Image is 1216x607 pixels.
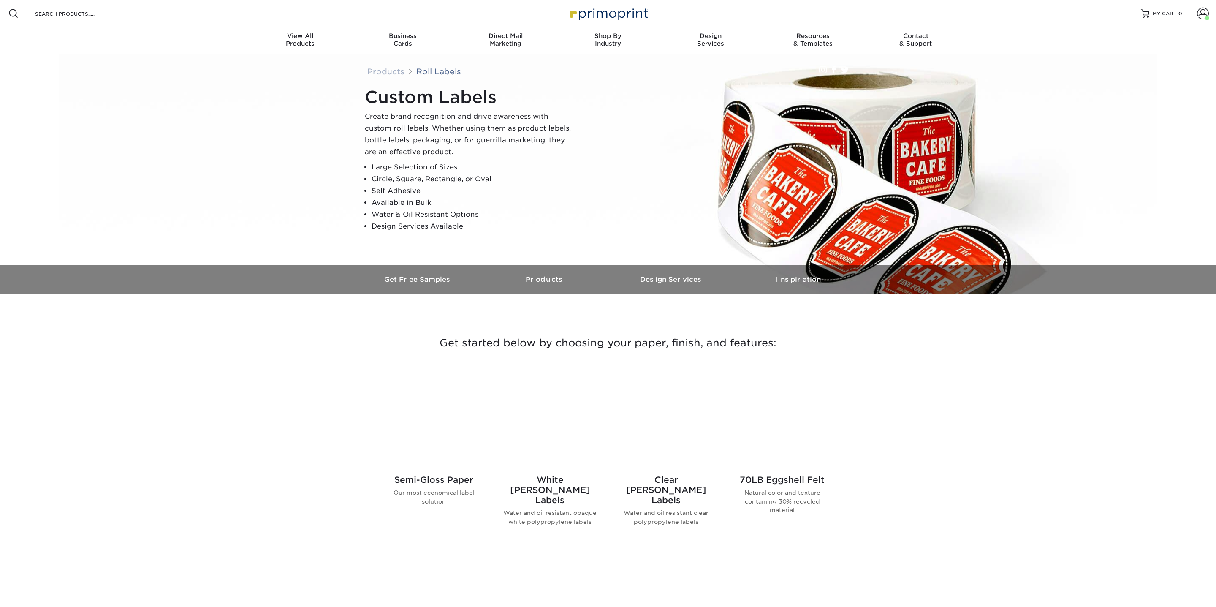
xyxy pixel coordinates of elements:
[659,32,762,47] div: Services
[352,32,454,47] div: Cards
[372,161,576,173] li: Large Selection of Sizes
[372,173,576,185] li: Circle, Square, Rectangle, or Oval
[618,372,714,468] img: Clear BOPP Labels Roll Labels
[352,27,454,54] a: BusinessCards
[735,265,861,294] a: Inspiration
[734,475,830,485] h2: 70LB Eggshell Felt
[481,265,608,294] a: Products
[762,27,864,54] a: Resources& Templates
[372,220,576,232] li: Design Services Available
[249,27,352,54] a: View AllProducts
[502,372,598,539] a: White BOPP Labels Roll Labels White [PERSON_NAME] Labels Water and oil resistant opaque white pol...
[365,111,576,158] p: Create brand recognition and drive awareness with custom roll labels. Whether using them as produ...
[386,488,482,506] p: Our most economical label solution
[386,475,482,485] h2: Semi-Gloss Paper
[1178,11,1182,16] span: 0
[557,32,660,40] span: Shop By
[864,32,967,47] div: & Support
[734,488,830,514] p: Natural color and texture containing 30% recycled material
[352,32,454,40] span: Business
[608,275,735,283] h3: Design Services
[365,87,576,107] h1: Custom Labels
[454,27,557,54] a: Direct MailMarketing
[249,32,352,47] div: Products
[864,27,967,54] a: Contact& Support
[416,67,461,76] a: Roll Labels
[249,32,352,40] span: View All
[734,372,830,539] a: 70LB Eggshell Felt Roll Labels 70LB Eggshell Felt Natural color and texture containing 30% recycl...
[762,32,864,40] span: Resources
[502,372,598,468] img: White BOPP Labels Roll Labels
[618,475,714,505] h2: Clear [PERSON_NAME] Labels
[367,67,404,76] a: Products
[659,27,762,54] a: DesignServices
[557,27,660,54] a: Shop ByIndustry
[557,32,660,47] div: Industry
[1153,10,1177,17] span: MY CART
[34,8,117,19] input: SEARCH PRODUCTS.....
[372,209,576,220] li: Water & Oil Resistant Options
[502,475,598,505] h2: White [PERSON_NAME] Labels
[735,275,861,283] h3: Inspiration
[659,32,762,40] span: Design
[618,509,714,526] p: Water and oil resistant clear polypropylene labels
[361,324,855,362] h3: Get started below by choosing your paper, finish, and features:
[566,4,650,22] img: Primoprint
[608,265,735,294] a: Design Services
[454,32,557,40] span: Direct Mail
[386,372,482,539] a: Semi-Gloss Paper Roll Labels Semi-Gloss Paper Our most economical label solution
[864,32,967,40] span: Contact
[481,275,608,283] h3: Products
[618,372,714,539] a: Clear BOPP Labels Roll Labels Clear [PERSON_NAME] Labels Water and oil resistant clear polypropyl...
[355,265,481,294] a: Get Free Samples
[454,32,557,47] div: Marketing
[355,275,481,283] h3: Get Free Samples
[372,185,576,197] li: Self-Adhesive
[734,372,830,468] img: 70LB Eggshell Felt Roll Labels
[386,372,482,468] img: Semi-Gloss Paper Roll Labels
[372,197,576,209] li: Available in Bulk
[502,509,598,526] p: Water and oil resistant opaque white polypropylene labels
[762,32,864,47] div: & Templates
